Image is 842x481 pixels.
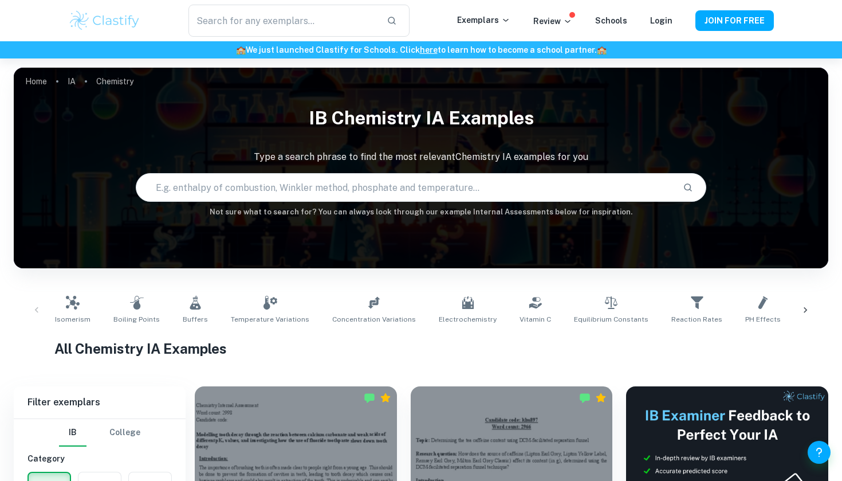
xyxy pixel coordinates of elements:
p: Exemplars [457,14,510,26]
a: Schools [595,16,627,25]
input: Search for any exemplars... [188,5,377,37]
button: IB [59,419,86,447]
a: Login [650,16,672,25]
span: 🏫 [236,45,246,54]
button: JOIN FOR FREE [695,10,774,31]
img: Clastify logo [68,9,141,32]
img: Marked [579,392,591,404]
input: E.g. enthalpy of combustion, Winkler method, phosphate and temperature... [136,171,673,204]
span: 🏫 [597,45,607,54]
h6: Category [27,452,172,465]
div: Premium [595,392,607,404]
span: Concentration Variations [332,314,416,324]
h1: All Chemistry IA Examples [54,338,788,359]
img: Marked [364,392,375,404]
h6: We just launched Clastify for Schools. Click to learn how to become a school partner. [2,44,840,56]
span: Boiling Points [113,314,160,324]
span: Reaction Rates [671,314,722,324]
span: Buffers [183,314,208,324]
button: Help and Feedback [808,441,831,464]
h1: IB Chemistry IA examples [14,100,828,136]
p: Chemistry [96,75,133,88]
button: Search [678,178,698,197]
span: Vitamin C [520,314,551,324]
span: Electrochemistry [439,314,497,324]
span: Isomerism [55,314,91,324]
p: Review [533,15,572,28]
div: Filter type choice [59,419,140,447]
div: Premium [380,392,391,404]
h6: Not sure what to search for? You can always look through our example Internal Assessments below f... [14,206,828,218]
a: Home [25,73,47,89]
span: Equilibrium Constants [574,314,648,324]
span: pH Effects [745,314,781,324]
button: College [109,419,140,447]
p: Type a search phrase to find the most relevant Chemistry IA examples for you [14,150,828,164]
span: Temperature Variations [231,314,309,324]
a: here [420,45,438,54]
h6: Filter exemplars [14,386,186,419]
a: IA [68,73,76,89]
